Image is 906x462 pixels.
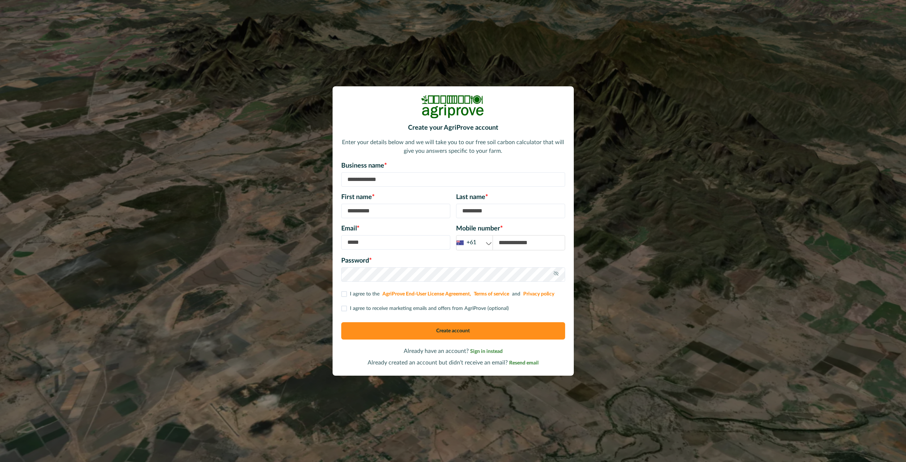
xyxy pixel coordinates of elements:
[341,358,565,367] p: Already created an account but didn’t receive an email?
[456,224,565,234] p: Mobile number
[341,161,565,171] p: Business name
[470,349,503,354] span: Sign in instead
[509,360,538,366] a: Resend email
[509,360,538,366] span: Resend email
[350,290,556,298] p: I agree to the and
[350,305,509,312] p: I agree to receive marketing emails and offers from AgriProve (optional)
[341,256,565,266] p: Password
[341,322,565,340] button: Create account
[341,224,450,234] p: Email
[382,292,471,297] a: AgriProve End-User License Agreement,
[456,193,565,202] p: Last name
[341,347,565,355] p: Already have an account?
[474,292,509,297] a: Terms of service
[341,138,565,155] p: Enter your details below and we will take you to our free soil carbon calculator that will give y...
[470,348,503,354] a: Sign in instead
[341,124,565,132] h2: Create your AgriProve account
[421,95,486,118] img: Logo Image
[523,292,554,297] a: Privacy policy
[341,193,450,202] p: First name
